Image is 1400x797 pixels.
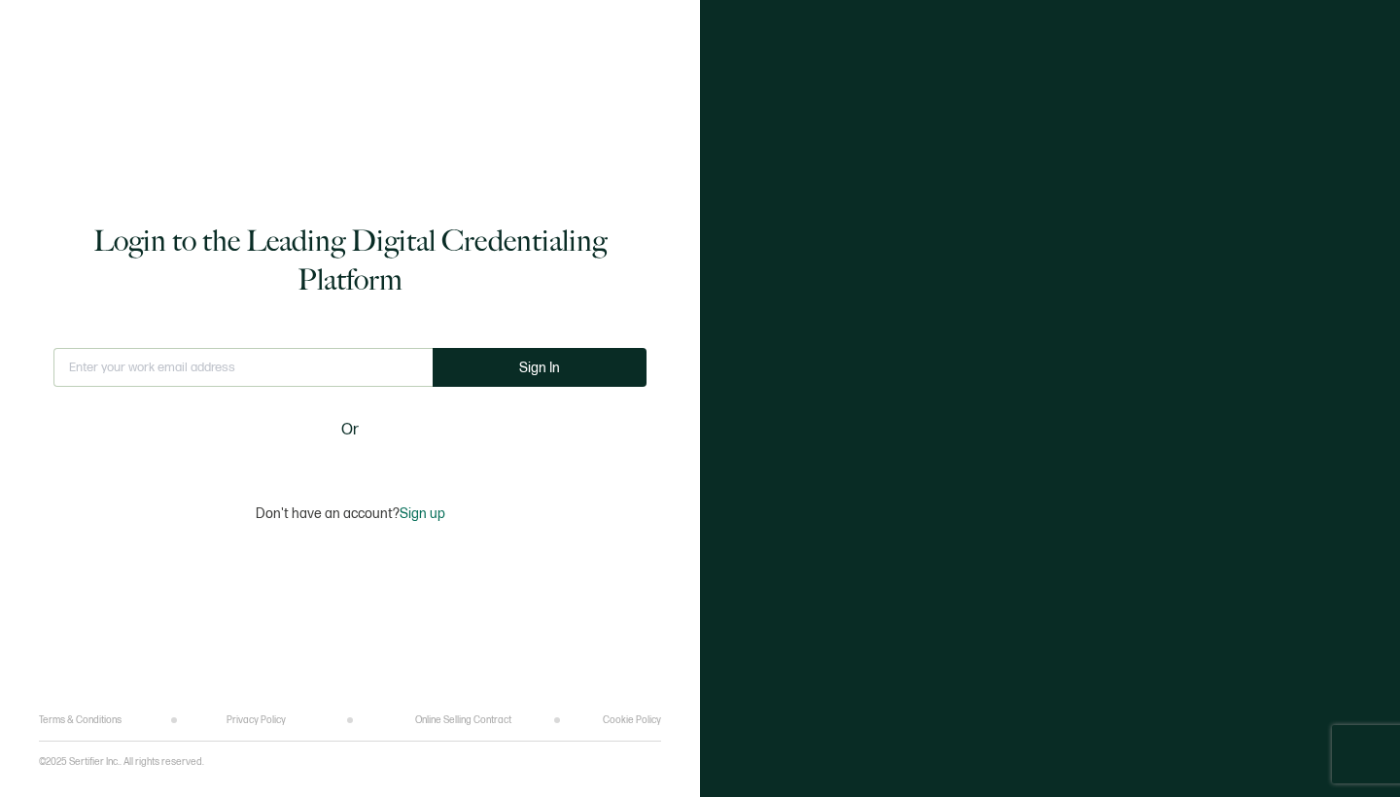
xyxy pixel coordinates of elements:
input: Enter your work email address [53,348,433,387]
h1: Login to the Leading Digital Credentialing Platform [53,222,647,299]
a: Terms & Conditions [39,714,122,726]
span: Or [341,418,359,442]
p: ©2025 Sertifier Inc.. All rights reserved. [39,756,204,768]
span: Sign In [519,361,560,375]
span: Sign up [400,505,445,522]
a: Online Selling Contract [415,714,511,726]
p: Don't have an account? [256,505,445,522]
a: Cookie Policy [603,714,661,726]
a: Privacy Policy [227,714,286,726]
button: Sign In [433,348,647,387]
